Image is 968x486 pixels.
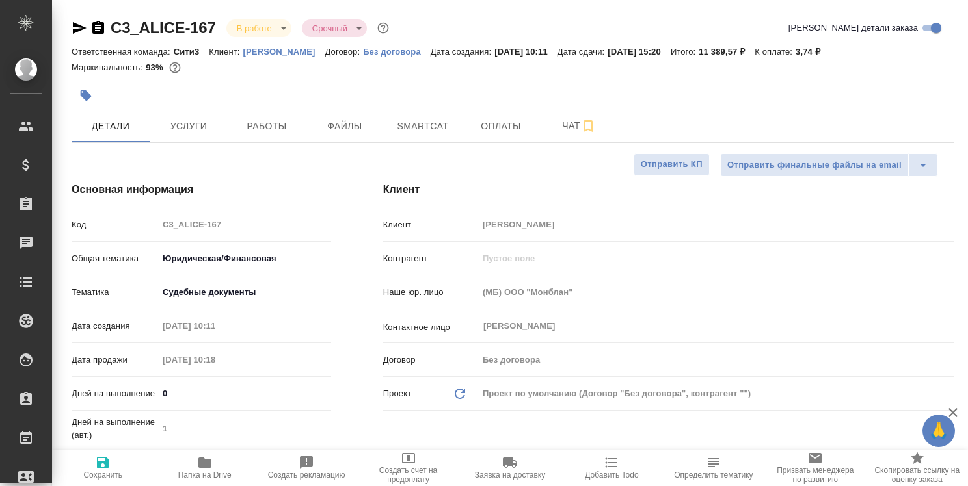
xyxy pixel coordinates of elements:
[663,450,764,486] button: Определить тематику
[383,387,412,400] p: Проект
[268,470,345,480] span: Создать рекламацию
[72,182,331,198] h4: Основная информация
[383,353,478,366] p: Договор
[158,316,272,335] input: Пустое поле
[52,450,154,486] button: Сохранить
[308,23,351,34] button: Срочный
[764,450,866,486] button: Призвать менеджера по развитию
[928,417,950,444] span: 🙏
[146,62,166,72] p: 93%
[72,387,158,400] p: Дней на выполнение
[90,20,106,36] button: Скопировать ссылку
[72,353,158,366] p: Дата продажи
[720,153,938,177] div: split button
[383,182,954,198] h4: Клиент
[174,47,209,57] p: Сити3
[158,215,331,234] input: Пустое поле
[72,252,158,265] p: Общая тематика
[608,47,671,57] p: [DATE] 15:20
[72,286,158,299] p: Тематика
[478,383,954,405] div: Проект по умолчанию (Договор "Без договора", контрагент "")
[256,450,357,486] button: Создать рекламацию
[470,118,532,134] span: Оплаты
[72,416,158,442] p: Дней на выполнение (авт.)
[755,47,796,57] p: К оплате:
[111,19,216,36] a: C3_ALICE-167
[325,47,363,57] p: Договор:
[558,47,608,57] p: Дата сдачи:
[157,118,220,134] span: Услуги
[72,47,174,57] p: Ответственная команда:
[363,45,431,57] a: Без договора
[494,47,558,57] p: [DATE] 10:11
[431,47,494,57] p: Дата создания:
[235,118,298,134] span: Работы
[178,470,232,480] span: Папка на Drive
[459,450,561,486] button: Заявка на доставку
[302,19,367,37] div: В работе
[79,118,142,134] span: Детали
[641,157,703,172] span: Отправить КП
[209,47,243,57] p: Клиент:
[674,470,753,480] span: Определить тематику
[772,466,858,484] span: Призвать менеджера по развитию
[72,218,158,231] p: Код
[874,466,960,484] span: Скопировать ссылку на оценку заказа
[243,47,325,57] p: [PERSON_NAME]
[363,47,431,57] p: Без договора
[158,419,331,438] input: Пустое поле
[357,450,459,486] button: Создать счет на предоплату
[720,153,909,177] button: Отправить финальные файлы на email
[383,252,478,265] p: Контрагент
[158,384,331,403] input: ✎ Введи что-нибудь
[383,218,478,231] p: Клиент
[478,350,954,369] input: Пустое поле
[671,47,699,57] p: Итого:
[867,450,968,486] button: Скопировать ссылку на оценку заказа
[365,466,451,484] span: Создать счет на предоплату
[478,249,954,268] input: Пустое поле
[788,21,918,34] span: [PERSON_NAME] детали заказа
[561,450,662,486] button: Добавить Todo
[922,415,955,447] button: 🙏
[392,118,454,134] span: Smartcat
[158,350,272,369] input: Пустое поле
[226,19,291,37] div: В работе
[158,281,331,303] div: Судебные документы
[383,321,478,334] p: Контактное лицо
[72,320,158,333] p: Дата создания
[72,62,146,72] p: Маржинальность:
[727,158,902,173] span: Отправить финальные файлы на email
[478,215,954,234] input: Пустое поле
[314,118,376,134] span: Файлы
[634,153,710,176] button: Отправить КП
[580,118,596,134] svg: Подписаться
[233,23,276,34] button: В работе
[83,470,122,480] span: Сохранить
[548,118,610,134] span: Чат
[72,20,87,36] button: Скопировать ссылку для ЯМессенджера
[699,47,755,57] p: 11 389,57 ₽
[383,286,478,299] p: Наше юр. лицо
[158,248,331,270] div: Юридическая/Финансовая
[167,59,183,76] button: 621.08 RUB;
[154,450,255,486] button: Папка на Drive
[72,81,100,110] button: Добавить тэг
[796,47,830,57] p: 3,74 ₽
[585,470,638,480] span: Добавить Todo
[243,45,325,57] a: [PERSON_NAME]
[478,283,954,301] input: Пустое поле
[475,470,545,480] span: Заявка на доставку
